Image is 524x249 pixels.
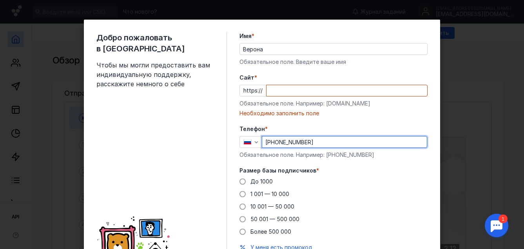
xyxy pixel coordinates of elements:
span: Более 500 000 [250,228,291,235]
span: 1 001 — 10 000 [250,191,289,197]
span: Добро пожаловать в [GEOGRAPHIC_DATA] [96,32,214,54]
span: Чтобы мы могли предоставить вам индивидуальную поддержку, расскажите немного о себе [96,60,214,89]
span: Телефон [239,125,265,133]
span: Cайт [239,74,254,82]
div: Обязательное поле. Например: [PHONE_NUMBER] [239,151,428,159]
div: Необходимо заполнить поле [239,109,428,117]
span: Размер базы подписчиков [239,167,316,174]
div: 1 [18,5,27,13]
span: 50 001 — 500 000 [250,216,299,222]
span: Имя [239,32,252,40]
span: До 1000 [250,178,273,185]
span: 10 001 — 50 000 [250,203,294,210]
div: Обязательное поле. Введите ваше имя [239,58,428,66]
div: Обязательное поле. Например: [DOMAIN_NAME] [239,100,428,107]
